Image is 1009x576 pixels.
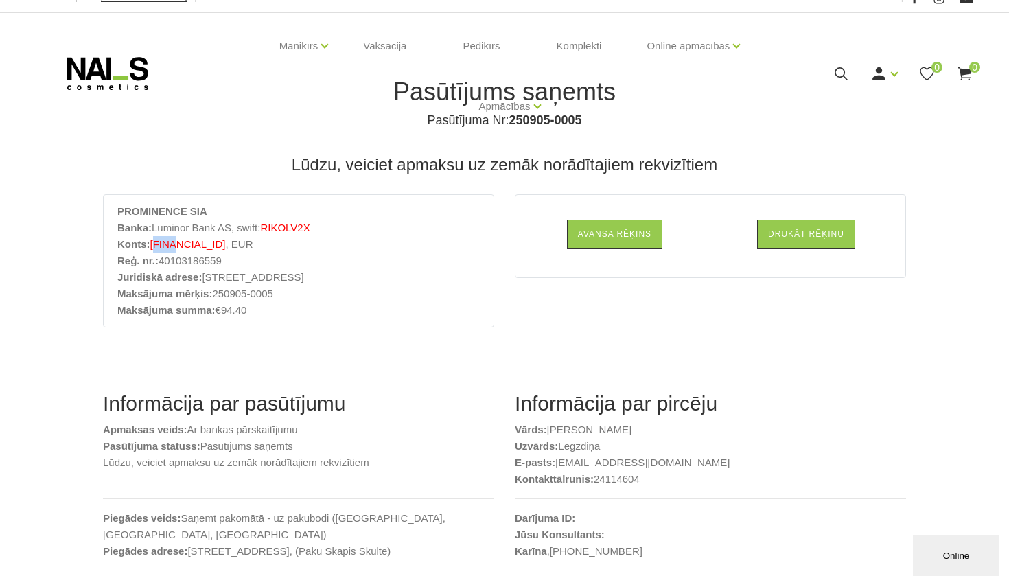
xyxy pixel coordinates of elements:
b: E-pasts: [515,457,555,468]
a: Manikīrs [279,19,318,73]
strong: Reģ. nr.: [117,255,159,266]
p: , [515,543,906,560]
strong: PROMINENCE SIA [117,205,207,217]
b: Pasūtījuma statuss: [103,440,200,452]
b: Piegādes adrese: [103,545,187,557]
b: Uzvārds: [515,440,558,452]
span: [FINANCIAL_ID] [150,238,226,250]
a: Online apmācības [647,19,730,73]
a: Vaksācija [352,13,417,79]
li: [STREET_ADDRESS] [117,269,480,286]
strong: Juridiskā adrese: [117,271,202,283]
strong: Konts: [117,238,150,250]
b: Apmaksas veids: [103,424,187,435]
b: Kontakttālrunis: [515,473,594,485]
h3: Lūdzu, veiciet apmaksu uz zemāk norādītajiem rekvizītiem [103,154,906,175]
a: 0 [956,65,973,82]
li: Luminor Bank AS, swift: [117,220,480,236]
iframe: chat widget [913,532,1002,576]
strong: Banka: [117,222,152,233]
a: Apmācības [478,79,530,134]
li: 250905-0005 [117,286,480,302]
a: [PHONE_NUMBER] [550,543,642,560]
span: 0 [969,62,980,73]
strong: Karīna [515,545,547,557]
strong: Maksājuma mērķis: [117,288,212,299]
a: 0 [918,65,936,82]
b: Vārds: [515,424,547,435]
li: 40103186559 [117,253,480,269]
li: , EUR [117,236,480,253]
a: Komplekti [546,13,613,79]
span: 0 [931,62,942,73]
a: Drukāt rēķinu [757,220,855,249]
h2: Informācija par pasūtījumu [103,391,494,416]
li: €94.40 [117,302,480,319]
b: Piegādes veids: [103,512,181,524]
a: Pedikīrs [452,13,511,79]
a: Avansa rēķins [567,220,662,249]
b: Jūsu Konsultants: [515,529,605,540]
span: RIKOLV2X [260,222,310,233]
b: Darījuma ID: [515,512,575,524]
h2: Informācija par pircēju [515,391,906,416]
strong: Maksājuma summa: [117,304,216,316]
